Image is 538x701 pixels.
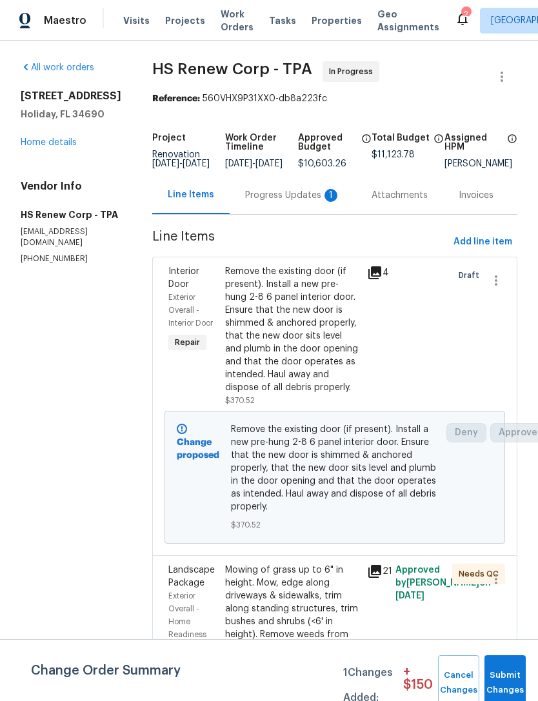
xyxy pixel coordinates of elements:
span: [DATE] [255,159,283,168]
div: 21 [367,564,388,579]
span: $10,603.26 [298,159,346,168]
span: Properties [312,14,362,27]
div: 1 [324,189,337,202]
div: Line Items [168,188,214,201]
span: Visits [123,14,150,27]
span: Line Items [152,230,448,254]
span: Work Orders [221,8,254,34]
span: [DATE] [152,159,179,168]
button: Add line item [448,230,517,254]
b: Reference: [152,94,200,103]
span: Add line item [453,234,512,250]
span: [DATE] [225,159,252,168]
span: Remove the existing door (if present). Install a new pre-hung 2-8 6 panel interior door. Ensure t... [231,423,439,513]
a: All work orders [21,63,94,72]
div: Remove the existing door (if present). Install a new pre-hung 2-8 6 panel interior door. Ensure t... [225,265,359,394]
span: Exterior Overall - Interior Door [168,293,213,327]
b: Change proposed [177,438,219,460]
span: Projects [165,14,205,27]
span: The total cost of line items that have been approved by both Opendoor and the Trade Partner. This... [361,133,372,159]
span: Cancel Changes [444,668,473,698]
h5: Approved Budget [298,133,357,152]
span: - [225,159,283,168]
span: In Progress [329,65,378,78]
div: Attachments [372,189,428,202]
h4: Vendor Info [21,180,121,193]
h5: Project [152,133,186,143]
span: Repair [170,336,205,349]
span: Geo Assignments [377,8,439,34]
button: Deny [446,423,486,442]
span: $370.52 [225,397,255,404]
div: 2 [461,8,470,21]
p: [EMAIL_ADDRESS][DOMAIN_NAME] [21,226,121,248]
span: HS Renew Corp - TPA [152,61,312,77]
span: - [152,159,210,168]
div: Progress Updates [245,189,341,202]
p: [PHONE_NUMBER] [21,253,121,264]
h5: Work Order Timeline [225,133,298,152]
span: Maestro [44,14,86,27]
div: 4 [367,265,388,281]
div: Invoices [459,189,493,202]
span: Renovation [152,150,210,168]
h5: HS Renew Corp - TPA [21,208,121,221]
span: $370.52 [231,518,439,531]
span: Approved by [PERSON_NAME] on [395,566,491,600]
a: Home details [21,138,77,147]
span: Landscape Package [168,566,215,587]
span: The hpm assigned to this work order. [507,133,517,159]
span: Exterior Overall - Home Readiness Packages [168,592,206,651]
span: Needs QC [459,568,504,580]
span: Interior Door [168,267,199,289]
div: [PERSON_NAME] [444,159,517,168]
h5: Holiday, FL 34690 [21,108,121,121]
span: Submit Changes [491,668,519,698]
span: [DATE] [183,159,210,168]
span: Draft [459,269,484,282]
div: 560VHX9P31XX0-db8a223fc [152,92,517,105]
span: Tasks [269,16,296,25]
h5: Assigned HPM [444,133,503,152]
h2: [STREET_ADDRESS] [21,90,121,103]
span: $11,123.78 [372,150,415,159]
span: The total cost of line items that have been proposed by Opendoor. This sum includes line items th... [433,133,444,150]
h5: Total Budget [372,133,430,143]
span: [DATE] [395,591,424,600]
